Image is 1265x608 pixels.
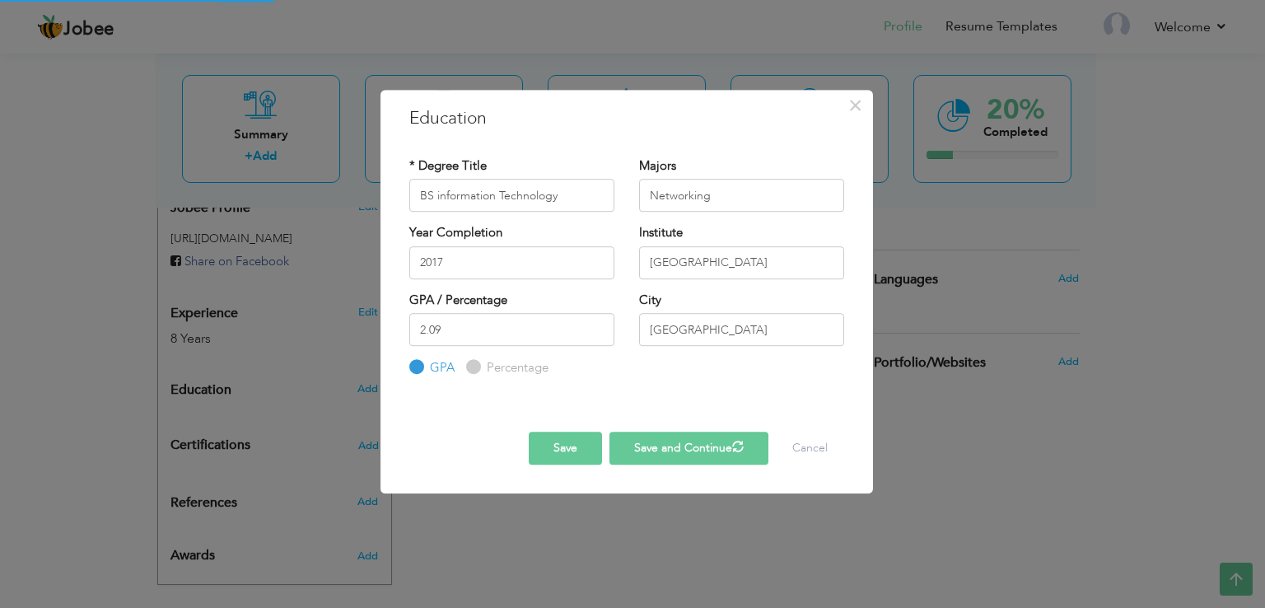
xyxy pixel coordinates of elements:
label: City [639,292,661,309]
label: Majors [639,157,676,175]
div: Add your educational degree. [170,373,379,406]
label: Year Completion [409,224,502,241]
label: Percentage [483,359,548,376]
span: × [848,91,862,120]
button: Save [529,432,602,465]
h3: Education [409,106,844,131]
label: Institute [639,224,683,241]
button: Save and Continue [609,432,768,465]
button: Close [843,92,869,119]
label: GPA / Percentage [409,292,507,309]
label: GPA [426,359,455,376]
label: * Degree Title [409,157,487,175]
button: Cancel [776,432,844,465]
